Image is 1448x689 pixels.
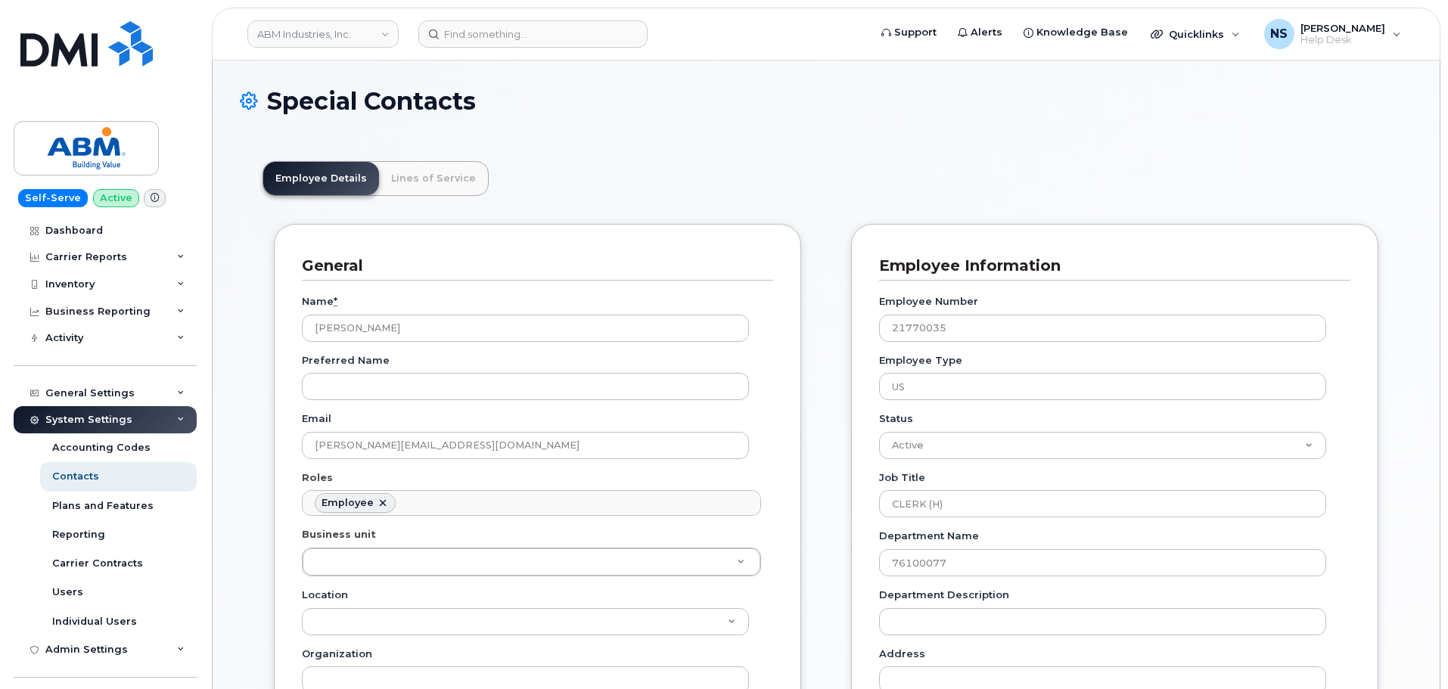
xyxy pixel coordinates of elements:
label: Status [879,411,913,426]
label: Employee Number [879,294,978,309]
div: Employee [322,497,374,509]
label: Address [879,647,925,661]
label: Department Name [879,529,979,543]
label: Name [302,294,337,309]
label: Location [302,588,348,602]
abbr: required [334,295,337,307]
label: Job Title [879,470,925,485]
label: Organization [302,647,372,661]
label: Email [302,411,331,426]
a: Employee Details [263,162,379,195]
label: Employee Type [879,353,962,368]
label: Business unit [302,527,376,542]
h3: Employee Information [879,256,1339,276]
label: Roles [302,470,333,485]
a: Lines of Service [379,162,488,195]
label: Department Description [879,588,1009,602]
label: Preferred Name [302,353,390,368]
h1: Special Contacts [240,88,1412,114]
h3: General [302,256,762,276]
